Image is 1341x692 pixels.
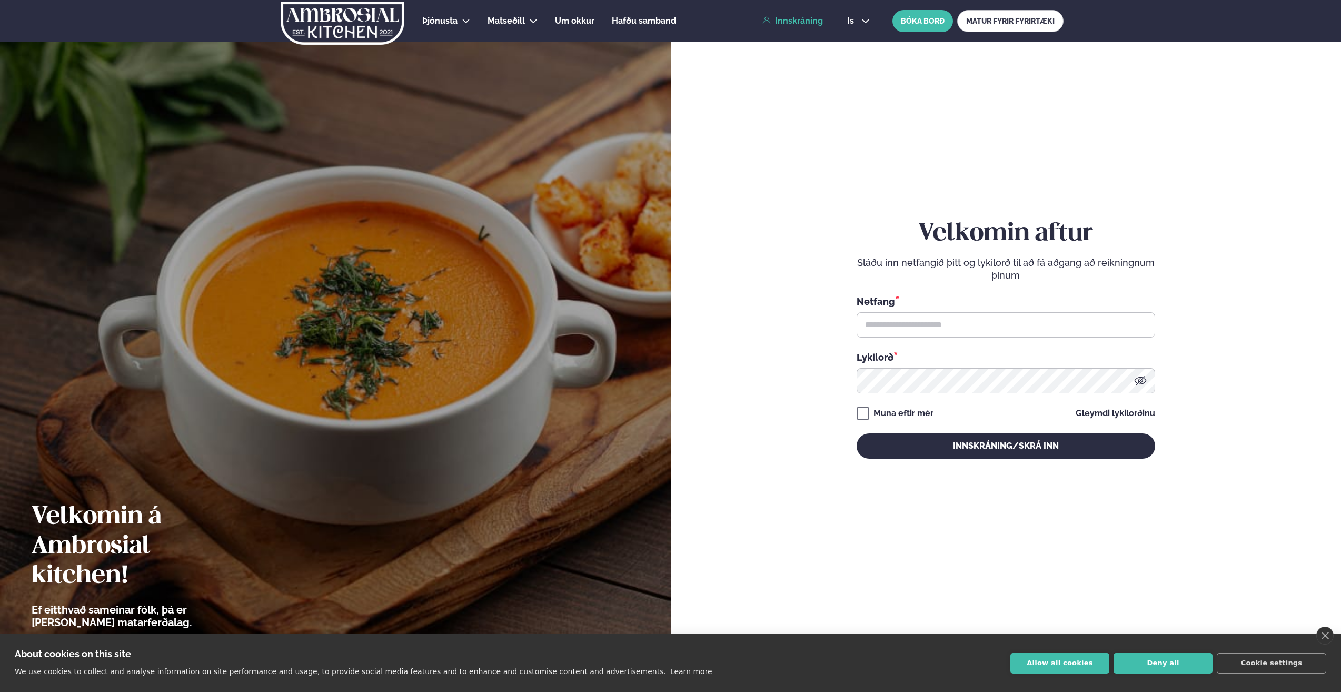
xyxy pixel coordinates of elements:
span: is [847,17,857,25]
span: Hafðu samband [612,16,676,26]
a: Hafðu samband [612,15,676,27]
button: Innskráning/Skrá inn [857,433,1155,459]
a: close [1316,627,1334,645]
button: Cookie settings [1217,653,1326,674]
h2: Velkomin aftur [857,219,1155,249]
strong: About cookies on this site [15,648,131,659]
span: Matseðill [488,16,525,26]
span: Þjónusta [422,16,458,26]
button: is [839,17,878,25]
img: logo [280,2,405,45]
h2: Velkomin á Ambrosial kitchen! [32,502,250,591]
div: Netfang [857,294,1155,308]
button: BÓKA BORÐ [892,10,953,32]
span: Um okkur [555,16,594,26]
p: Sláðu inn netfangið þitt og lykilorð til að fá aðgang að reikningnum þínum [857,256,1155,282]
a: Learn more [670,667,712,676]
a: Þjónusta [422,15,458,27]
a: Um okkur [555,15,594,27]
a: Innskráning [762,16,823,26]
p: Ef eitthvað sameinar fólk, þá er [PERSON_NAME] matarferðalag. [32,604,250,629]
a: MATUR FYRIR FYRIRTÆKI [957,10,1064,32]
div: Lykilorð [857,350,1155,364]
button: Deny all [1114,653,1213,674]
a: Matseðill [488,15,525,27]
button: Allow all cookies [1010,653,1109,674]
a: Gleymdi lykilorðinu [1076,409,1155,418]
p: We use cookies to collect and analyse information on site performance and usage, to provide socia... [15,667,666,676]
